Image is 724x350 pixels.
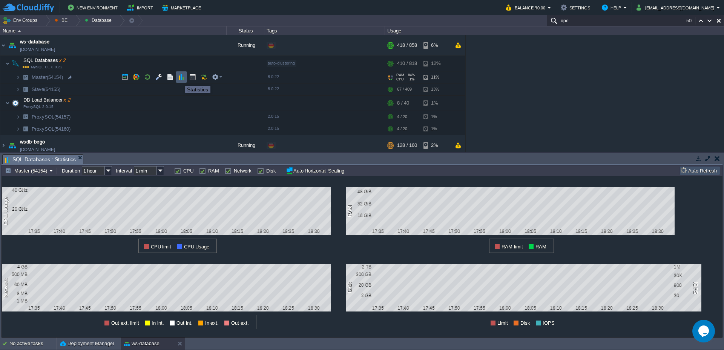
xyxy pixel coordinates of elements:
div: 128 / 160 [397,135,417,156]
button: [EMAIL_ADDRESS][DOMAIN_NAME] [637,3,716,12]
div: 17:40 [50,228,69,234]
span: 1% [407,77,414,81]
div: 18:15 [228,305,247,310]
span: Out ext. limit [111,320,139,326]
span: Out ext. [231,320,249,326]
div: 17:45 [419,305,438,310]
div: 1% [423,123,448,135]
img: AMDAwAAAACH5BAEAAAAALAAAAAABAAEAAAICRAEAOw== [20,123,31,135]
div: 18:00 [152,228,170,234]
div: 17:55 [126,305,145,310]
div: 17:50 [445,228,464,234]
img: AMDAwAAAACH5BAEAAAAALAAAAAABAAEAAAICRAEAOw== [0,135,6,156]
img: AMDAwAAAACH5BAEAAAAALAAAAAABAAEAAAICRAEAOw== [7,35,17,56]
div: 18:00 [495,228,514,234]
button: Auto Refresh [681,167,719,174]
div: Name [1,26,226,35]
div: 18:05 [521,305,540,310]
div: 67 / 409 [397,83,412,95]
div: 13% [423,83,448,95]
span: (54154) [47,74,63,80]
div: 8 MB [3,291,28,296]
div: 20 GB [347,282,371,287]
a: ProxySQL(54157) [31,114,72,120]
a: Master(54154) [31,74,64,80]
span: wsdb-bego [20,138,45,146]
span: Limit [497,320,508,326]
div: Statistics [187,86,209,93]
a: SQL Databasesx 2MySQL CE 8.0.22 [23,57,66,63]
div: 17:45 [75,228,94,234]
span: Disk [520,320,530,326]
div: 18:10 [546,305,565,310]
div: 12% [423,56,448,71]
span: 2.0.15 [268,114,279,119]
div: 1M [674,264,698,269]
div: 48 GiB [347,189,371,194]
div: 17:35 [25,305,43,310]
div: 4 / 20 [397,111,407,123]
span: ProxySQL [31,126,72,132]
img: AMDAwAAAACH5BAEAAAAALAAAAAABAAEAAAICRAEAOw== [16,123,20,135]
div: 17:35 [368,228,387,234]
div: 18:20 [253,305,272,310]
span: 8.0.22 [268,86,279,91]
div: 8 / 40 [397,96,409,111]
div: 17:50 [445,305,464,310]
div: 2 TB [347,264,371,269]
button: Deployment Manager [60,340,114,347]
div: 17:55 [126,228,145,234]
img: AMDAwAAAACH5BAEAAAAALAAAAAABAAEAAAICRAEAOw== [20,71,31,83]
button: BE [55,15,70,26]
div: RAM [346,205,355,218]
button: New Environment [68,3,120,12]
img: AMDAwAAAACH5BAEAAAAALAAAAAABAAEAAAICRAEAOw== [5,56,10,71]
span: x 2 [63,97,70,103]
div: 17:55 [470,228,489,234]
button: Marketplace [162,3,203,12]
span: CPU [396,77,404,81]
div: Running [227,35,264,56]
div: CPU Usage [2,196,11,226]
span: [DOMAIN_NAME] [20,46,55,53]
span: RAM limit [502,244,523,250]
button: Import [127,3,155,12]
span: Out int. [176,320,193,326]
div: 40 GHz [3,187,28,193]
label: CPU [183,168,193,174]
span: [DOMAIN_NAME] [20,146,55,153]
span: Slave [31,86,61,93]
div: 418 / 858 [397,35,417,56]
div: 17:55 [470,305,489,310]
span: (54160) [54,126,71,132]
div: 18:20 [597,228,616,234]
img: AMDAwAAAACH5BAEAAAAALAAAAAABAAEAAAICRAEAOw== [18,30,21,32]
img: AMDAwAAAACH5BAEAAAAALAAAAAABAAEAAAICRAEAOw== [20,111,31,123]
label: Interval [116,168,132,174]
button: ws-database [124,340,160,347]
div: 4 GB [3,264,28,269]
div: 17:45 [419,228,438,234]
div: 50 [686,17,695,25]
div: 900 [674,282,698,288]
span: MySQL CE 8.0.22 [23,65,63,69]
div: 18:30 [304,305,323,310]
div: 18:30 [648,305,667,310]
div: Disk [346,282,355,293]
div: 18:05 [521,228,540,234]
iframe: chat widget [692,320,716,342]
div: Status [227,26,264,35]
span: (54157) [54,114,71,120]
button: Balance ₹0.00 [506,3,548,12]
button: Database [85,15,114,26]
div: 18:30 [648,228,667,234]
div: 60 MB [3,282,28,287]
div: Tags [265,26,385,35]
img: AMDAwAAAACH5BAEAAAAALAAAAAABAAEAAAICRAEAOw== [16,83,20,95]
button: Auto Horizontal Scaling [286,167,347,174]
span: CPU limit [151,244,172,250]
div: 410 / 818 [397,56,417,71]
div: 18:00 [152,305,170,310]
div: 18:00 [495,305,514,310]
span: In ext. [205,320,219,326]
